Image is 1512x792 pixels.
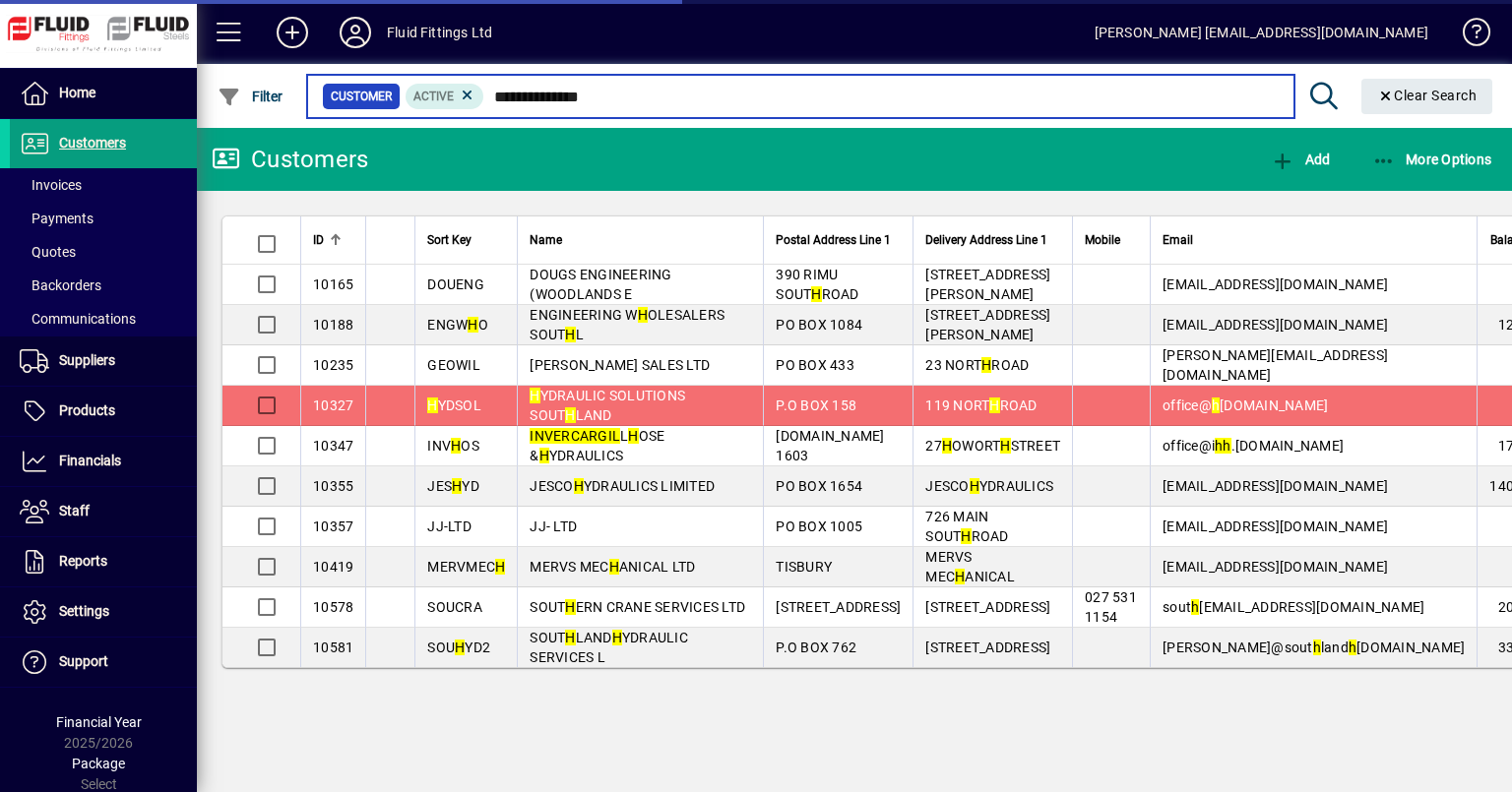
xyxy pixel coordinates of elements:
[10,269,197,302] a: Backorders
[925,549,1015,584] span: MERVS MEC ANICAL
[1163,559,1388,575] span: [EMAIL_ADDRESS][DOMAIN_NAME]
[1349,640,1356,655] em: h
[638,307,648,323] em: H
[1212,397,1220,413] em: h
[981,357,991,373] em: H
[218,89,283,104] span: Filter
[10,235,197,269] a: Quotes
[261,15,324,50] button: Add
[10,437,197,486] a: Financials
[59,402,115,418] span: Products
[313,276,353,292] span: 10165
[776,397,856,413] span: P.O BOX 158
[406,84,484,109] mat-chip: Activation Status: Active
[59,503,90,518] span: Staff
[925,307,1050,342] span: [STREET_ADDRESS][PERSON_NAME]
[776,518,862,534] span: PO BOX 1005
[776,599,901,615] span: [STREET_ADDRESS]
[313,357,353,373] span: 10235
[72,756,125,771] span: Package
[451,438,461,454] em: H
[1163,397,1328,413] span: office@ [DOMAIN_NAME]
[942,438,952,454] em: H
[427,518,472,534] span: JJ-LTD
[212,144,368,175] div: Customers
[1377,88,1478,103] span: Clear Search
[452,478,462,494] em: H
[776,357,854,373] span: PO BOX 433
[213,79,288,114] button: Filter
[530,478,715,494] span: JESCO YDRAULICS LIMITED
[530,518,577,534] span: JJ- LTD
[530,630,688,665] span: SOUT LAND YDRAULIC SERVICES L
[925,640,1050,655] span: [STREET_ADDRESS]
[1271,152,1330,167] span: Add
[776,317,862,333] span: PO BOX 1084
[10,336,197,386] a: Suppliers
[387,17,492,48] div: Fluid Fittings Ltd
[59,553,107,569] span: Reports
[20,211,94,226] span: Payments
[530,229,751,251] div: Name
[427,357,480,373] span: GEOWIL
[925,478,1053,494] span: JESCO YDRAULICS
[427,478,479,494] span: JES YD
[1163,640,1465,655] span: [PERSON_NAME]@sout land [DOMAIN_NAME]
[413,90,454,103] span: Active
[427,229,472,251] span: Sort Key
[59,653,108,669] span: Support
[925,438,1060,454] span: 27 OWORT STREET
[530,229,562,251] span: Name
[925,229,1047,251] span: Delivery Address Line 1
[313,317,353,333] span: 10188
[565,407,575,423] em: H
[313,640,353,655] span: 10581
[1361,79,1493,114] button: Clear
[530,428,620,444] em: INVERCARGIL
[10,638,197,687] a: Support
[612,630,622,645] em: H
[530,599,745,615] span: SOUT ERN CRANE SERVICES LTD
[20,277,101,293] span: Backorders
[427,276,484,292] span: DOUENG
[1085,229,1120,251] span: Mobile
[574,478,584,494] em: H
[925,357,1029,373] span: 23 NORT ROAD
[1163,599,1424,615] span: sout [EMAIL_ADDRESS][DOMAIN_NAME]
[925,397,1037,413] span: 119 NORT ROAD
[925,267,1050,302] span: [STREET_ADDRESS][PERSON_NAME]
[1163,518,1388,534] span: [EMAIL_ADDRESS][DOMAIN_NAME]
[1372,152,1492,167] span: More Options
[1085,229,1138,251] div: Mobile
[10,202,197,235] a: Payments
[331,87,392,106] span: Customer
[59,453,121,468] span: Financials
[1367,142,1497,177] button: More Options
[1163,229,1465,251] div: Email
[20,177,82,193] span: Invoices
[59,352,115,368] span: Suppliers
[628,428,638,444] em: H
[530,357,710,373] span: [PERSON_NAME] SALES LTD
[1448,4,1487,68] a: Knowledge Base
[1163,347,1388,383] span: [PERSON_NAME][EMAIL_ADDRESS][DOMAIN_NAME]
[1266,142,1335,177] button: Add
[1085,589,1137,625] span: 027 531 1154
[427,559,505,575] span: MERVMEC
[427,397,437,413] em: H
[565,599,575,615] em: H
[56,714,142,730] span: Financial Year
[1215,438,1223,454] em: h
[530,307,724,342] span: ENGINEERING W OLESALERS SOUT L
[776,640,856,655] span: P.O BOX 762
[313,438,353,454] span: 10347
[1163,438,1344,454] span: office@i .[DOMAIN_NAME]
[468,317,477,333] em: H
[10,537,197,586] a: Reports
[427,438,479,454] span: INV OS
[20,244,76,260] span: Quotes
[989,397,999,413] em: H
[313,478,353,494] span: 10355
[59,135,126,151] span: Customers
[10,487,197,536] a: Staff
